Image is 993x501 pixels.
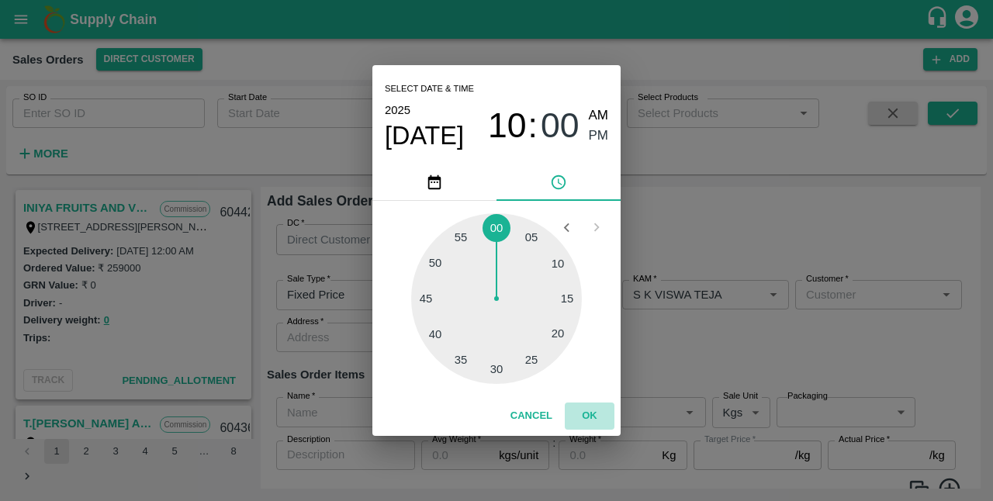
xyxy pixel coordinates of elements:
button: pick time [496,164,621,201]
button: [DATE] [385,120,464,151]
button: AM [589,105,609,126]
button: 10 [488,105,527,147]
button: OK [565,403,614,430]
button: Open previous view [552,212,581,242]
button: 2025 [385,100,410,120]
span: 00 [541,105,580,146]
span: 10 [488,105,527,146]
button: PM [589,126,609,147]
button: Cancel [504,403,559,430]
span: : [528,105,538,147]
button: pick date [372,164,496,201]
button: 00 [541,105,580,147]
span: Select date & time [385,78,474,101]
